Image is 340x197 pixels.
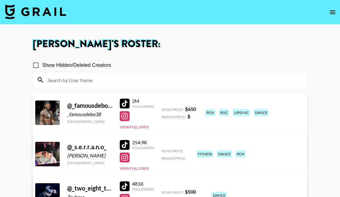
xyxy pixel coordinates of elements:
div: 254.9K [132,139,154,146]
div: [GEOGRAPHIC_DATA] [67,119,112,124]
h1: [PERSON_NAME] 's Roster: [33,39,307,49]
div: [PERSON_NAME] [67,153,112,159]
div: Followers [132,146,154,150]
div: dance [217,150,232,157]
div: Followers [132,187,154,191]
div: @ _two_eight_three_ [67,184,112,192]
div: 481K [132,181,154,187]
div: Followers [132,104,154,109]
div: 2M [132,98,154,104]
span: Show Hidden/Deleted Creators [42,62,111,69]
strong: $ 500 [185,189,196,195]
div: [GEOGRAPHIC_DATA] [67,161,112,165]
div: pov [205,109,215,116]
div: pov [236,150,246,157]
input: Search by User Name [44,75,303,85]
button: open drawer [327,6,339,18]
span: Song Price: [161,107,184,112]
span: Song Price: [161,190,184,195]
div: _famousdebo38 [67,111,112,117]
div: @ _s.e.r.r.a.n.o_ [67,143,112,151]
div: fitness [197,150,213,157]
div: poc [219,109,229,116]
span: Brand Price: [161,115,186,119]
img: Grail Talent [5,4,66,19]
div: dance [254,109,269,116]
span: Brand Price: [161,156,186,161]
span: Song Price: [161,149,184,153]
strong: $ 650 [185,106,196,112]
div: @ _famousdebo38 [67,102,112,109]
button: View Full Stats [120,166,149,171]
button: View Full Stats [120,125,149,129]
strong: $ [187,113,190,119]
div: lipsync [233,109,250,116]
